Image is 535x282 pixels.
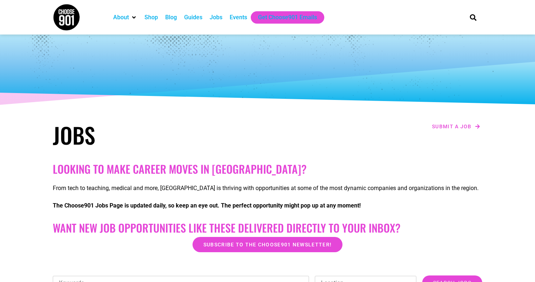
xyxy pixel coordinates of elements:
h2: Want New Job Opportunities like these Delivered Directly to your Inbox? [53,221,482,234]
div: Search [467,11,479,23]
h1: Jobs [53,122,264,148]
div: About [110,11,141,24]
a: Blog [165,13,177,22]
span: Subscribe to the Choose901 newsletter! [203,242,332,247]
strong: The Choose901 Jobs Page is updated daily, so keep an eye out. The perfect opportunity might pop u... [53,202,361,209]
a: Get Choose901 Emails [258,13,317,22]
a: Jobs [210,13,222,22]
a: Guides [184,13,202,22]
h2: Looking to make career moves in [GEOGRAPHIC_DATA]? [53,162,482,176]
a: Submit a job [430,122,482,131]
span: Submit a job [432,124,472,129]
nav: Main nav [110,11,457,24]
a: Shop [144,13,158,22]
a: About [113,13,129,22]
a: Subscribe to the Choose901 newsletter! [193,237,342,252]
a: Events [230,13,247,22]
p: From tech to teaching, medical and more, [GEOGRAPHIC_DATA] is thriving with opportunities at some... [53,184,482,193]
